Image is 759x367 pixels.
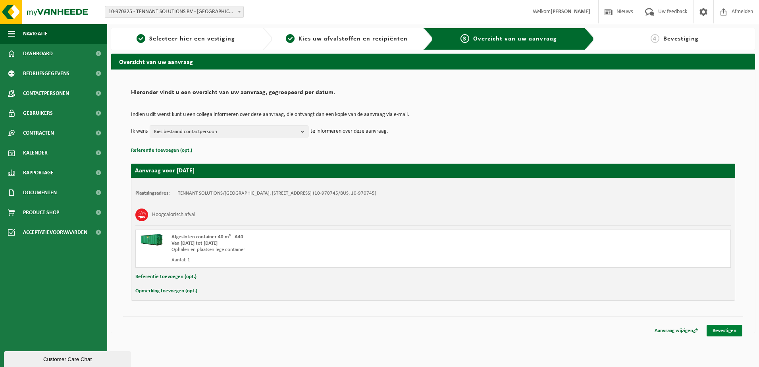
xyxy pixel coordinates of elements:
div: Ophalen en plaatsen lege container [171,247,465,253]
span: Kalender [23,143,48,163]
strong: Plaatsingsadres: [135,191,170,196]
span: 4 [651,34,659,43]
span: Contactpersonen [23,83,69,103]
span: Contracten [23,123,54,143]
p: Indien u dit wenst kunt u een collega informeren over deze aanvraag, die ontvangt dan een kopie v... [131,112,735,118]
span: Kies uw afvalstoffen en recipiënten [299,36,408,42]
span: 3 [460,34,469,43]
button: Opmerking toevoegen (opt.) [135,286,197,296]
span: 1 [137,34,145,43]
strong: Aanvraag voor [DATE] [135,168,195,174]
span: Kies bestaand contactpersoon [154,126,298,138]
span: Rapportage [23,163,54,183]
span: Gebruikers [23,103,53,123]
button: Referentie toevoegen (opt.) [135,272,196,282]
h2: Hieronder vindt u een overzicht van uw aanvraag, gegroepeerd per datum. [131,89,735,100]
button: Referentie toevoegen (opt.) [131,145,192,156]
span: Product Shop [23,203,59,222]
a: Bevestigen [707,325,742,336]
span: Documenten [23,183,57,203]
a: Aanvraag wijzigen [649,325,704,336]
h3: Hoogcalorisch afval [152,209,195,221]
a: 1Selecteer hier een vestiging [115,34,256,44]
h2: Overzicht van uw aanvraag [111,54,755,69]
span: Overzicht van uw aanvraag [473,36,557,42]
td: TENNANT SOLUTIONS/[GEOGRAPHIC_DATA], [STREET_ADDRESS] (10-970745/BUS, 10-970745) [178,190,376,197]
strong: Van [DATE] tot [DATE] [171,241,218,246]
span: 2 [286,34,295,43]
span: Dashboard [23,44,53,64]
span: Selecteer hier een vestiging [149,36,235,42]
span: 10-970325 - TENNANT SOLUTIONS BV - MECHELEN [105,6,243,17]
span: Navigatie [23,24,48,44]
span: Bevestiging [663,36,699,42]
span: Acceptatievoorwaarden [23,222,87,242]
img: HK-XA-40-GN-00.png [140,234,164,246]
div: Aantal: 1 [171,257,465,263]
span: Afgesloten container 40 m³ - A40 [171,234,243,240]
strong: [PERSON_NAME] [551,9,590,15]
span: Bedrijfsgegevens [23,64,69,83]
a: 2Kies uw afvalstoffen en recipiënten [276,34,418,44]
p: Ik wens [131,126,148,137]
span: 10-970325 - TENNANT SOLUTIONS BV - MECHELEN [105,6,244,18]
iframe: chat widget [4,350,133,367]
p: te informeren over deze aanvraag. [310,126,388,137]
button: Kies bestaand contactpersoon [150,126,308,137]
